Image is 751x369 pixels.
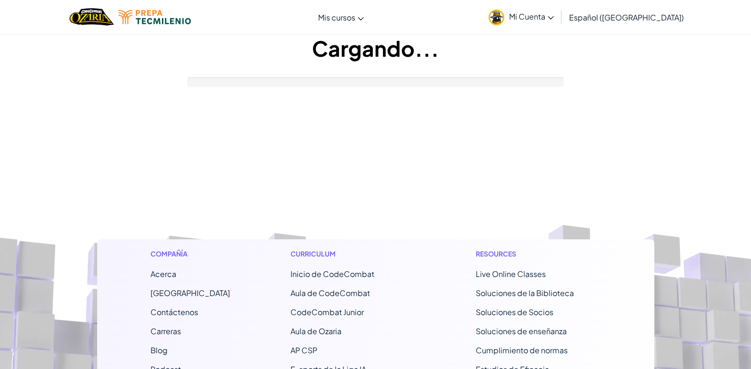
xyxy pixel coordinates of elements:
[509,11,554,21] span: Mi Cuenta
[290,249,416,259] h1: Curriculum
[70,7,114,27] a: Ozaria by CodeCombat logo
[484,2,559,32] a: Mi Cuenta
[476,307,553,317] a: Soluciones de Socios
[150,307,198,317] span: Contáctenos
[476,269,546,279] a: Live Online Classes
[476,288,574,298] a: Soluciones de la Biblioteca
[290,307,364,317] a: CodeCombat Junior
[476,326,567,336] a: Soluciones de enseñanza
[150,269,176,279] a: Acerca
[119,10,191,24] img: Tecmilenio logo
[564,4,689,30] a: Español ([GEOGRAPHIC_DATA])
[150,288,230,298] a: [GEOGRAPHIC_DATA]
[318,12,355,22] span: Mis cursos
[569,12,684,22] span: Español ([GEOGRAPHIC_DATA])
[476,345,568,355] a: Cumplimiento de normas
[290,326,341,336] a: Aula de Ozaria
[489,10,504,25] img: avatar
[290,345,317,355] a: AP CSP
[476,249,601,259] h1: Resources
[290,269,374,279] span: Inicio de CodeCombat
[70,7,114,27] img: Home
[150,249,230,259] h1: Compañía
[313,4,369,30] a: Mis cursos
[150,326,181,336] a: Carreras
[290,288,370,298] a: Aula de CodeCombat
[150,345,168,355] a: Blog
